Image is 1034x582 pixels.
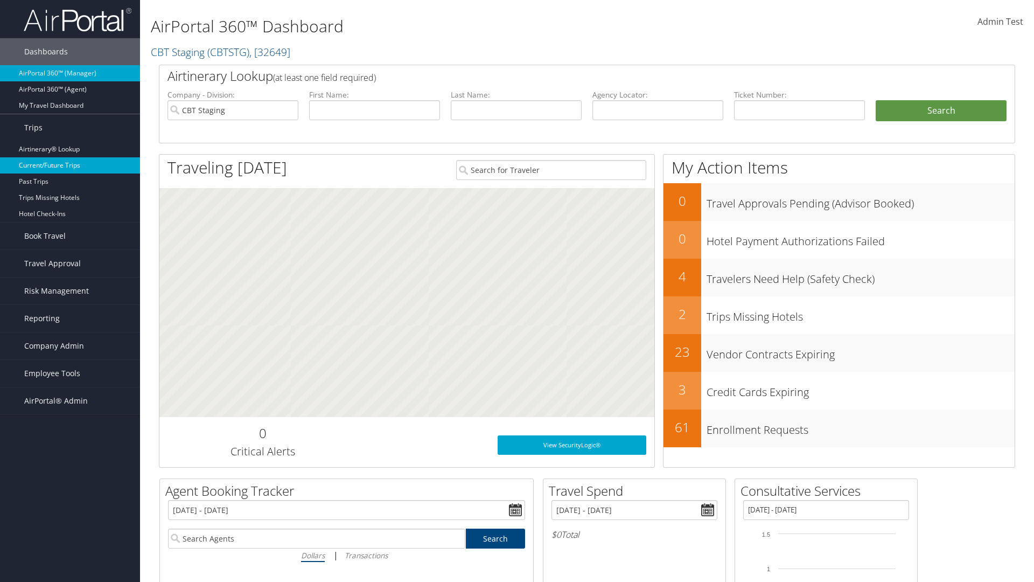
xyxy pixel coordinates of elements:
h2: Travel Spend [549,482,725,500]
h6: Total [551,529,717,541]
h3: Vendor Contracts Expiring [707,342,1015,362]
a: CBT Staging [151,45,290,59]
a: 0Travel Approvals Pending (Advisor Booked) [663,183,1015,221]
h2: Consultative Services [740,482,917,500]
h1: AirPortal 360™ Dashboard [151,15,732,38]
a: 0Hotel Payment Authorizations Failed [663,221,1015,259]
h2: 2 [663,305,701,323]
span: $0 [551,529,561,541]
span: Reporting [24,305,60,332]
h2: Airtinerary Lookup [167,67,935,85]
span: ( CBTSTG ) [207,45,249,59]
i: Transactions [345,550,388,560]
a: 2Trips Missing Hotels [663,296,1015,334]
h2: 3 [663,380,701,399]
h3: Travel Approvals Pending (Advisor Booked) [707,191,1015,211]
h2: 23 [663,343,701,361]
span: Company Admin [24,332,84,359]
h2: 0 [663,192,701,210]
h3: Travelers Need Help (Safety Check) [707,266,1015,287]
label: First Name: [309,89,440,100]
span: (at least one field required) [273,72,376,84]
a: 4Travelers Need Help (Safety Check) [663,259,1015,296]
h2: 0 [663,230,701,248]
tspan: 1.5 [762,531,770,538]
h2: 61 [663,418,701,436]
a: View SecurityLogic® [498,435,646,455]
tspan: 1 [767,566,770,572]
label: Last Name: [451,89,582,100]
a: Search [466,529,526,549]
span: AirPortal® Admin [24,387,88,414]
label: Agency Locator: [592,89,723,100]
span: Employee Tools [24,360,80,387]
input: Search Agents [168,529,465,549]
span: Trips [24,114,43,141]
span: Travel Approval [24,250,81,277]
h3: Credit Cards Expiring [707,379,1015,400]
a: 23Vendor Contracts Expiring [663,334,1015,372]
span: Admin Test [977,16,1023,27]
label: Ticket Number: [734,89,865,100]
a: 3Credit Cards Expiring [663,372,1015,410]
span: , [ 32649 ] [249,45,290,59]
h3: Trips Missing Hotels [707,304,1015,324]
img: airportal-logo.png [24,7,131,32]
a: Admin Test [977,5,1023,39]
span: Risk Management [24,278,89,304]
a: 61Enrollment Requests [663,410,1015,447]
h1: Traveling [DATE] [167,156,287,179]
span: Dashboards [24,38,68,65]
span: Book Travel [24,223,66,250]
h2: 4 [663,267,701,286]
input: Search for Traveler [456,160,646,180]
button: Search [876,100,1007,122]
h2: Agent Booking Tracker [165,482,533,500]
div: | [168,549,525,562]
h3: Enrollment Requests [707,417,1015,438]
h3: Hotel Payment Authorizations Failed [707,228,1015,249]
h3: Critical Alerts [167,444,358,459]
h1: My Action Items [663,156,1015,179]
h2: 0 [167,424,358,442]
i: Dollars [301,550,325,560]
label: Company - Division: [167,89,298,100]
